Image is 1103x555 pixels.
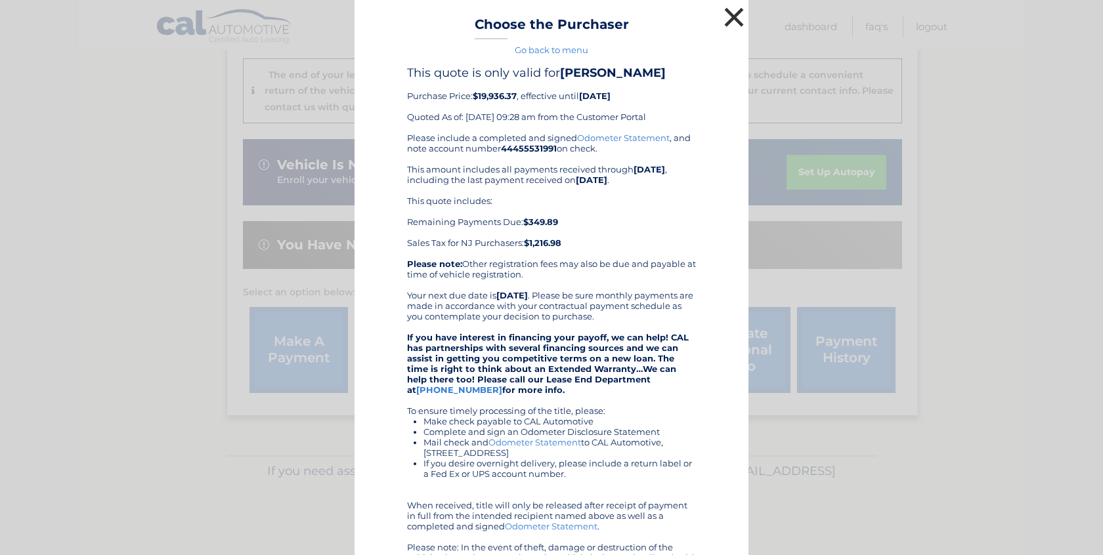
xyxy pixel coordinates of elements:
[407,258,462,269] b: Please note:
[407,195,696,248] div: This quote includes: Remaining Payments Due: Sales Tax for NJ Purchasers:
[523,216,558,227] b: $349.89
[488,437,581,447] a: Odometer Statement
[515,45,588,55] a: Go back to menu
[560,66,666,80] b: [PERSON_NAME]
[576,175,607,185] b: [DATE]
[407,332,689,395] strong: If you have interest in financing your payoff, we can help! CAL has partnerships with several fin...
[579,91,611,101] b: [DATE]
[577,133,670,143] a: Odometer Statement
[721,4,747,30] button: ×
[634,164,665,175] b: [DATE]
[496,290,528,300] b: [DATE]
[416,384,502,395] a: [PHONE_NUMBER]
[524,237,561,248] b: $1,216.98
[423,426,696,437] li: Complete and sign an Odometer Disclosure Statement
[407,66,696,80] h4: This quote is only valid for
[423,437,696,458] li: Mail check and to CAL Automotive, [STREET_ADDRESS]
[475,16,629,39] h3: Choose the Purchaser
[505,521,597,531] a: Odometer Statement
[423,416,696,426] li: Make check payable to CAL Automotive
[407,66,696,133] div: Purchase Price: , effective until Quoted As of: [DATE] 09:28 am from the Customer Portal
[423,458,696,479] li: If you desire overnight delivery, please include a return label or a Fed Ex or UPS account number.
[501,143,557,154] b: 44455531991
[473,91,517,101] b: $19,936.37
